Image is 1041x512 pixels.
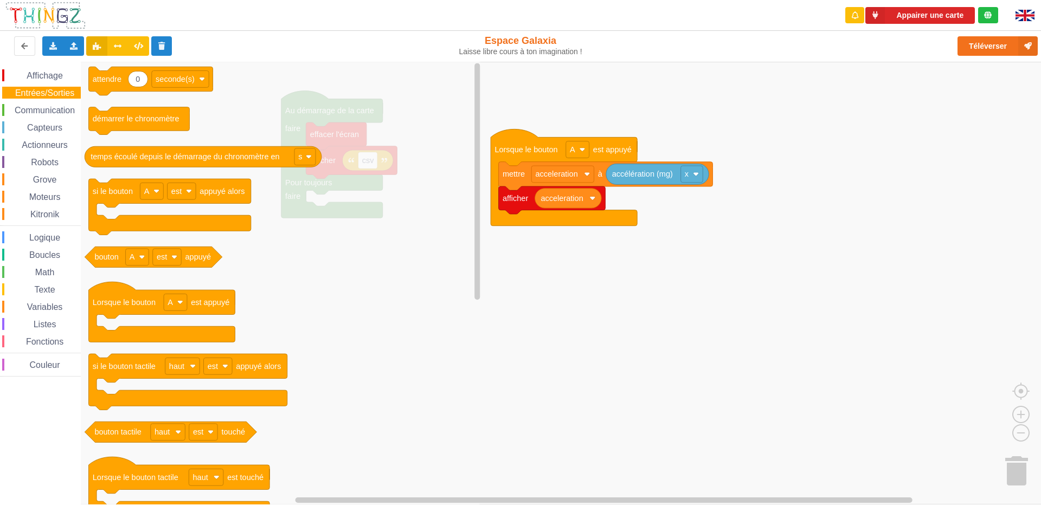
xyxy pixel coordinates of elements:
text: appuyé alors [236,362,281,371]
text: accélération (mg) [612,170,673,178]
span: Entrées/Sorties [14,88,76,98]
span: Texte [33,285,56,294]
text: si le bouton tactile [93,362,156,371]
span: Robots [29,158,60,167]
text: est [171,187,182,196]
span: Grove [31,175,59,184]
text: 0 [136,75,140,83]
span: Actionneurs [20,140,69,150]
text: touché [222,427,246,436]
text: si le bouton [93,187,133,196]
span: Affichage [25,71,64,80]
text: est appuyé [593,145,632,154]
span: Communication [13,106,76,115]
span: Boucles [28,250,62,260]
text: appuyé [185,252,211,261]
span: Math [34,268,56,277]
text: haut [169,362,184,371]
span: Capteurs [25,123,64,132]
text: est touché [227,473,264,482]
text: à [598,170,603,178]
text: démarrer le chronomètre [93,114,179,123]
img: gb.png [1016,10,1034,21]
text: est [193,427,203,436]
text: x [685,170,689,178]
span: Fonctions [24,337,65,346]
text: seconde(s) [156,75,195,83]
text: attendre [93,75,121,83]
text: afficher [503,194,529,203]
text: haut [193,473,208,482]
text: acceleration [541,194,583,203]
div: Espace Galaxia [430,35,612,56]
text: bouton [94,252,118,261]
span: Logique [28,233,62,242]
text: acceleration [535,170,577,178]
div: Tu es connecté au serveur de création de Thingz [978,7,998,23]
span: Listes [32,320,58,329]
text: mettre [503,170,525,178]
text: bouton tactile [94,427,141,436]
span: Couleur [28,360,62,370]
text: appuyé alors [200,187,245,196]
text: est [208,362,218,371]
span: Variables [25,302,65,312]
text: Lorsque le bouton tactile [93,473,178,482]
button: Téléverser [958,36,1038,56]
text: A [168,298,173,307]
text: A [130,252,135,261]
span: Moteurs [28,192,62,202]
text: A [144,187,150,196]
text: Lorsque le bouton [494,145,557,154]
span: Kitronik [29,210,61,219]
text: A [570,145,575,154]
div: Laisse libre cours à ton imagination ! [430,47,612,56]
text: Lorsque le bouton [93,298,156,307]
button: Appairer une carte [865,7,975,24]
text: est [157,252,167,261]
text: s [298,152,302,161]
text: est appuyé [191,298,229,307]
text: temps écoulé depuis le démarrage du chronomètre en [91,152,280,161]
img: thingz_logo.png [5,1,86,30]
text: haut [155,427,170,436]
